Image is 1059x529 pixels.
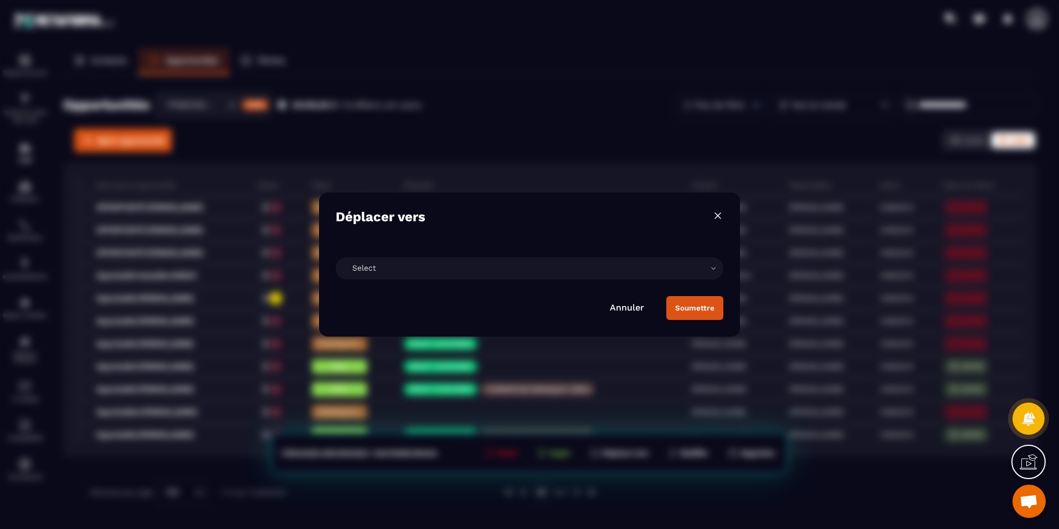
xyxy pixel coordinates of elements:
img: close [712,210,723,221]
h4: Déplacer vers [336,209,425,225]
div: Ouvrir le chat [1012,485,1046,518]
button: Soumettre [666,296,723,320]
a: Annuler [610,302,644,313]
div: Soumettre [675,304,714,312]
